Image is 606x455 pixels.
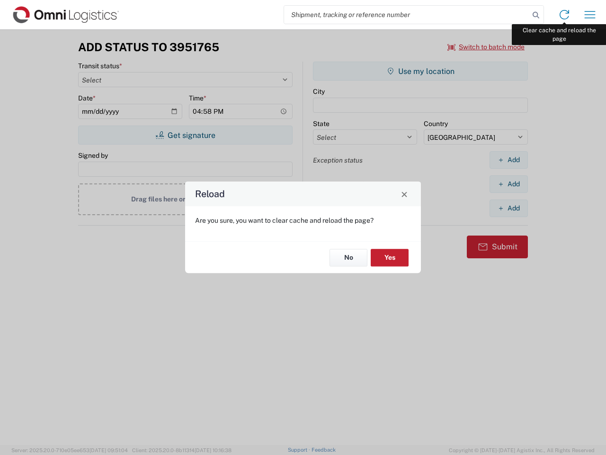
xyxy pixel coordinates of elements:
input: Shipment, tracking or reference number [284,6,529,24]
button: Yes [371,249,409,266]
button: Close [398,187,411,200]
p: Are you sure, you want to clear cache and reload the page? [195,216,411,225]
h4: Reload [195,187,225,201]
button: No [330,249,367,266]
